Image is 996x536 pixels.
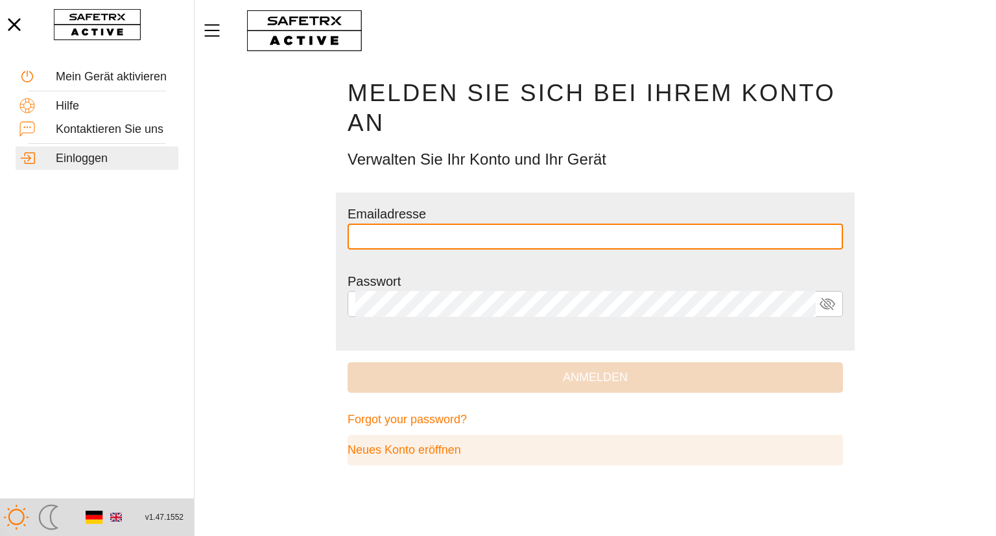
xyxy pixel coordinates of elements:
h3: Verwalten Sie Ihr Konto und Ihr Gerät [348,148,843,170]
button: Anmelden [348,362,843,393]
button: Deutsch [83,506,105,528]
button: v1.47.1552 [137,507,191,528]
span: Neues Konto eröffnen [348,440,461,460]
span: v1.47.1552 [145,511,184,524]
h1: Melden Sie sich bei Ihrem Konto an [348,78,843,138]
img: ModeLight.svg [3,504,29,530]
label: Emailadresse [348,207,426,221]
img: Help.svg [19,98,35,113]
span: Anmelden [358,367,833,388]
span: Forgot your password? [348,410,467,430]
a: Forgot your password? [348,404,843,435]
button: MenÜ [201,17,233,44]
a: Neues Konto eröffnen [348,435,843,465]
button: Englishc [105,506,127,528]
img: en.svg [110,511,122,523]
img: ContactUs.svg [19,121,35,137]
label: Passwort [348,274,401,288]
div: Einloggen [56,152,174,166]
div: Kontaktieren Sie uns [56,122,174,137]
img: ModeDark.svg [36,504,62,530]
img: de.svg [85,509,102,526]
div: Hilfe [56,99,174,113]
div: Mein Gerät aktivieren [56,70,174,84]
